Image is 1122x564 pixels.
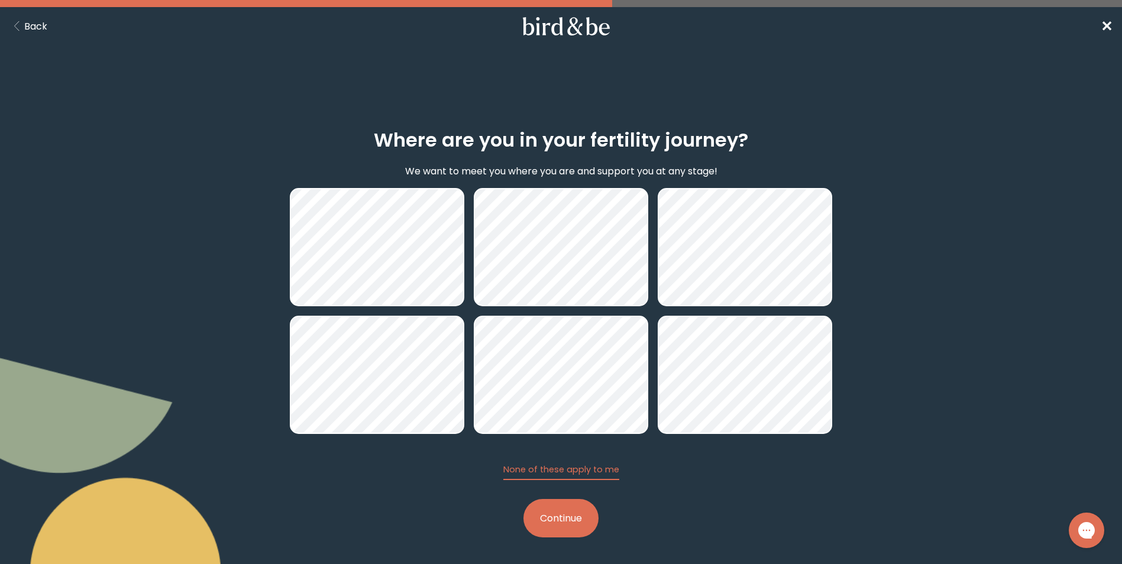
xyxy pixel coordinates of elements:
[405,164,717,179] p: We want to meet you where you are and support you at any stage!
[1101,16,1113,37] a: ✕
[523,499,599,537] button: Continue
[1063,508,1110,552] iframe: Gorgias live chat messenger
[374,126,748,154] h2: Where are you in your fertility journey?
[1101,17,1113,36] span: ✕
[9,19,47,34] button: Back Button
[503,463,619,480] button: None of these apply to me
